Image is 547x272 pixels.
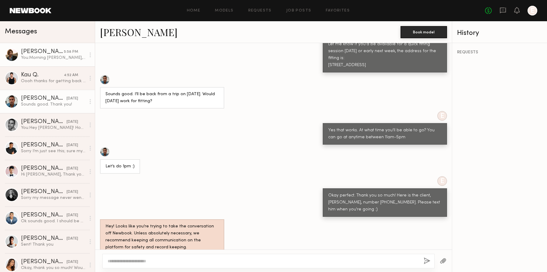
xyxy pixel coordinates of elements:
[248,9,272,13] a: Requests
[21,102,86,107] div: Sounds good. Thank you!
[21,212,67,218] div: [PERSON_NAME]
[67,213,78,218] div: [DATE]
[100,25,177,39] a: [PERSON_NAME]
[67,96,78,102] div: [DATE]
[21,96,67,102] div: [PERSON_NAME]
[21,119,67,125] div: [PERSON_NAME]
[67,259,78,265] div: [DATE]
[21,195,86,201] div: Sorry my message never went through! Must have had bad signal. I would have to do a 750 minimum u...
[401,26,447,38] button: Book model
[105,223,219,251] div: Hey! Looks like you’re trying to take the conversation off Newbook. Unless absolutely necessary, ...
[21,166,67,172] div: [PERSON_NAME]
[21,265,86,271] div: Okay, thank you so much! Would you like me to still submit a self tape just in case?
[21,78,86,84] div: Oooh thanks for getting back to me! I am going to have to decline, though, just because I am havi...
[21,148,86,154] div: Sorry I’m just see this; sure my number is [PHONE_NUMBER] Talk soon!
[67,119,78,125] div: [DATE]
[528,6,537,15] a: E
[21,242,86,247] div: Sent! Thank you
[5,28,37,35] span: Messages
[21,189,67,195] div: [PERSON_NAME]
[21,259,67,265] div: [PERSON_NAME]
[457,50,542,55] div: REQUESTS
[64,49,78,55] div: 5:58 PM
[67,189,78,195] div: [DATE]
[67,236,78,242] div: [DATE]
[21,236,67,242] div: [PERSON_NAME]
[328,27,442,69] div: We saw the rate on your profile is $250/hr and that would work for us. Let me know if you'd be av...
[64,72,78,78] div: 4:52 AM
[21,125,86,131] div: You: Hey [PERSON_NAME]! Hope you’re doing well. This is [PERSON_NAME] from Rebel Marketing, an ag...
[328,127,442,141] div: Yes that works. At what time you'll be able to go? You can go at anytime between 11am-5pm
[21,142,67,148] div: [PERSON_NAME]
[21,72,64,78] div: Kau Q.
[326,9,350,13] a: Favorites
[67,143,78,148] div: [DATE]
[187,9,201,13] a: Home
[401,29,447,34] a: Book model
[328,192,442,213] div: Okay perfect. Thank you so much! Here is the client, [PERSON_NAME], number [PHONE_NUMBER]. Please...
[21,55,86,61] div: You: Morning [PERSON_NAME], just wanted to confirm [DATE] fitting!
[215,9,233,13] a: Models
[105,91,219,105] div: Sounds good. I’ll be back from a trip on [DATE]. Would [DATE] work for fitting?
[67,166,78,172] div: [DATE]
[21,49,64,55] div: [PERSON_NAME]
[21,172,86,177] div: Hi [PERSON_NAME], Thank you so much for reaching out, and I sincerely apologize for the delay — I...
[21,218,86,224] div: Ok sounds good. I should be able to send something in [DATE].
[286,9,311,13] a: Job Posts
[457,30,542,37] div: History
[105,163,135,170] div: Let’s do 1pm :)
